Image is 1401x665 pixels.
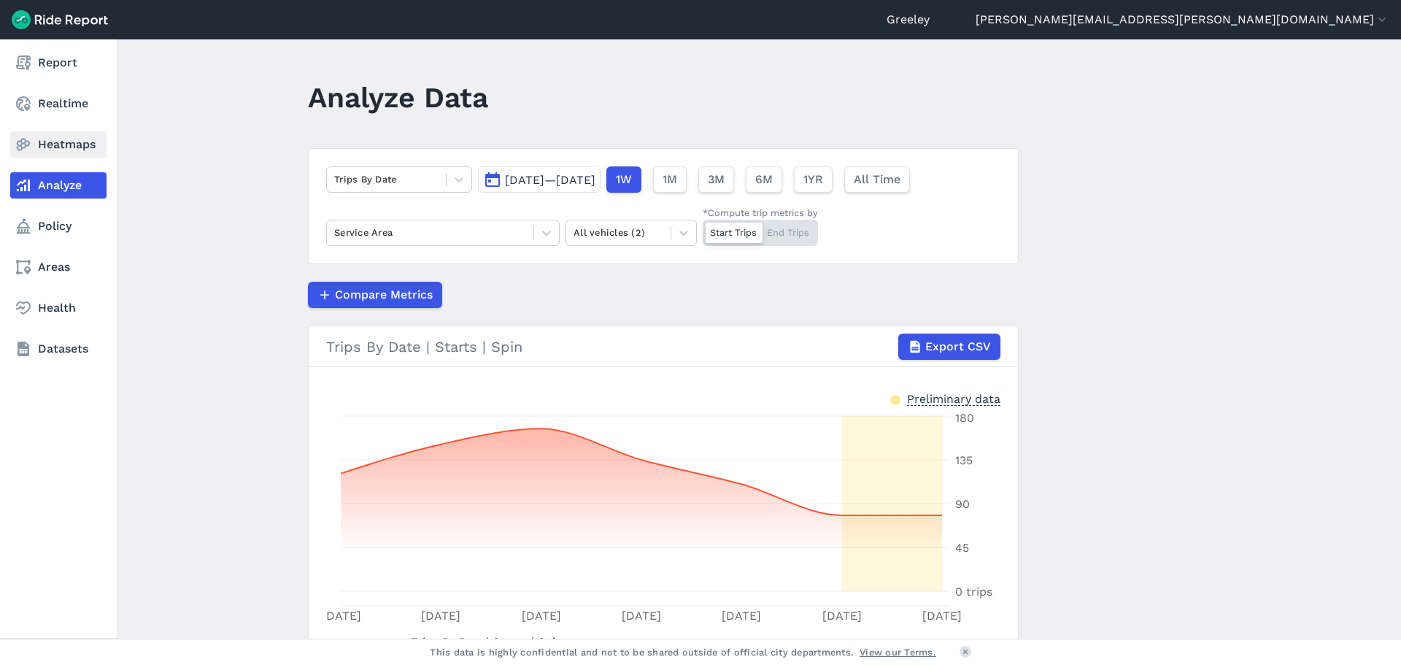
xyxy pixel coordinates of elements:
[12,10,108,29] img: Ride Report
[622,609,661,623] tspan: [DATE]
[308,282,442,308] button: Compare Metrics
[606,166,641,193] button: 1W
[955,497,970,511] tspan: 90
[10,336,107,362] a: Datasets
[898,334,1000,360] button: Export CSV
[326,334,1000,360] div: Trips By Date | Starts | Spin
[955,585,992,599] tspan: 0 trips
[860,645,936,659] a: View our Terms.
[794,166,833,193] button: 1YR
[854,171,900,188] span: All Time
[803,171,823,188] span: 1YR
[907,391,1000,406] div: Preliminary data
[10,172,107,199] a: Analyze
[411,631,486,650] span: Trips By Date
[10,213,107,239] a: Policy
[746,166,782,193] button: 6M
[925,338,991,355] span: Export CSV
[616,171,632,188] span: 1W
[522,609,561,623] tspan: [DATE]
[703,206,818,220] div: *Compute trip metrics by
[976,11,1389,28] button: [PERSON_NAME][EMAIL_ADDRESS][PERSON_NAME][DOMAIN_NAME]
[10,131,107,158] a: Heatmaps
[10,50,107,76] a: Report
[411,635,563,649] span: | Starts | Spin
[10,91,107,117] a: Realtime
[887,11,930,28] a: Greeley
[708,171,725,188] span: 3M
[10,295,107,321] a: Health
[421,609,460,623] tspan: [DATE]
[698,166,734,193] button: 3M
[955,541,969,555] tspan: 45
[922,609,962,623] tspan: [DATE]
[822,609,862,623] tspan: [DATE]
[308,77,488,118] h1: Analyze Data
[335,286,433,304] span: Compare Metrics
[505,173,595,187] span: [DATE]—[DATE]
[722,609,761,623] tspan: [DATE]
[844,166,910,193] button: All Time
[478,166,601,193] button: [DATE]—[DATE]
[653,166,687,193] button: 1M
[10,254,107,280] a: Areas
[322,609,361,623] tspan: [DATE]
[955,453,973,467] tspan: 135
[755,171,773,188] span: 6M
[955,411,974,425] tspan: 180
[663,171,677,188] span: 1M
